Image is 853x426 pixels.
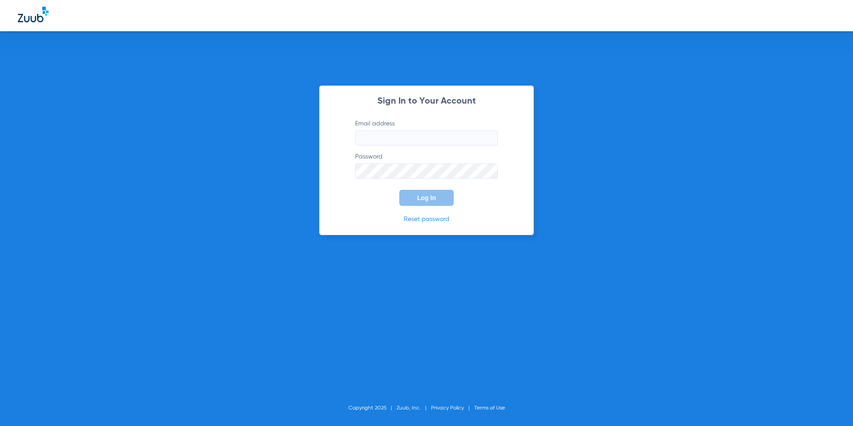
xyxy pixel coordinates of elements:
a: Privacy Policy [431,405,464,411]
input: Password [355,163,498,179]
input: Email address [355,130,498,146]
label: Password [355,152,498,179]
a: Terms of Use [474,405,505,411]
img: Zuub Logo [18,7,49,22]
a: Reset password [404,216,449,222]
h2: Sign In to Your Account [342,97,511,106]
li: Copyright 2025 [348,404,397,413]
span: Log In [417,194,436,201]
li: Zuub, Inc. [397,404,431,413]
label: Email address [355,119,498,146]
button: Log In [399,190,454,206]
